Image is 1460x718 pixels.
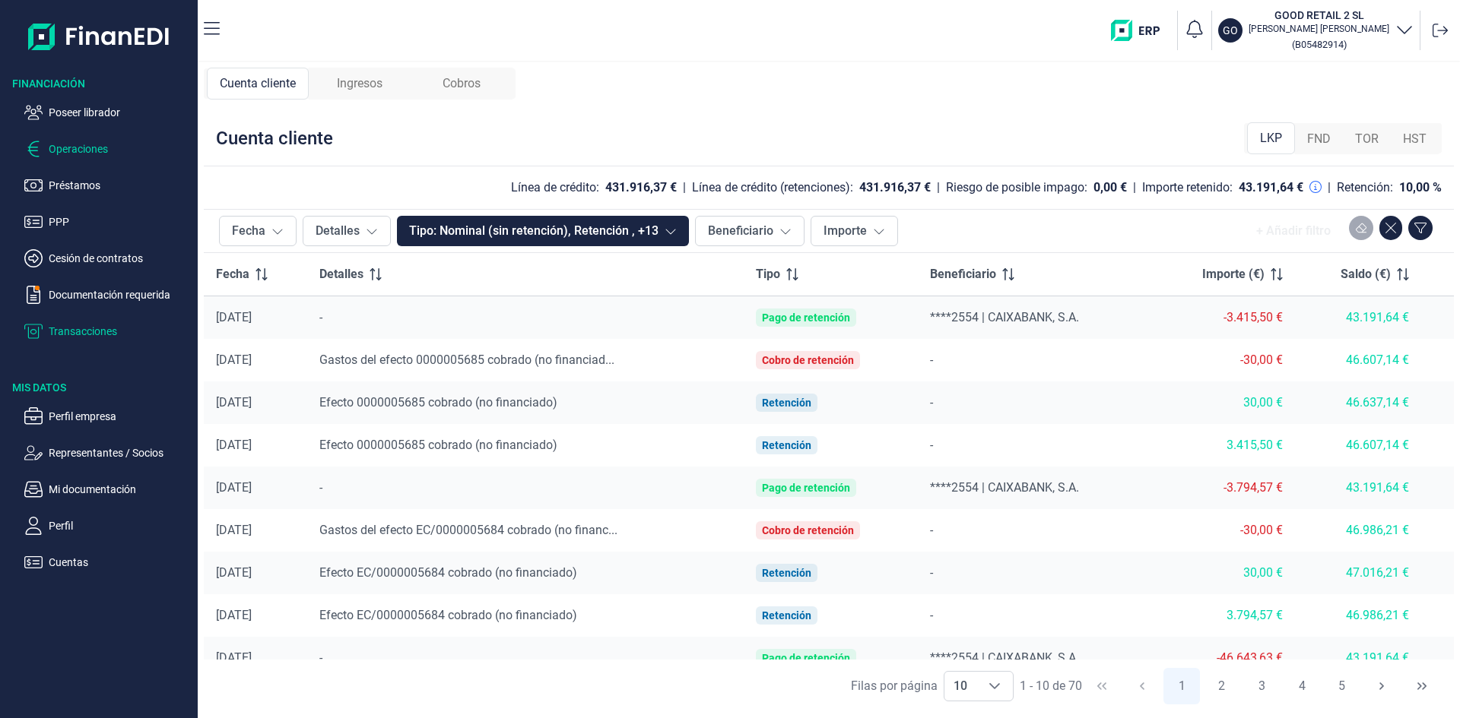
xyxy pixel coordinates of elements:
img: erp [1111,20,1171,41]
button: GOGOOD RETAIL 2 SL[PERSON_NAME] [PERSON_NAME](B05482914) [1218,8,1414,53]
div: 46.986,21 € [1307,523,1408,538]
div: 3.794,57 € [1165,608,1283,623]
div: Pago de retención [762,482,850,494]
button: Importe [811,216,898,246]
div: 47.016,21 € [1307,565,1408,580]
div: LKP [1247,122,1295,154]
span: 1 - 10 de 70 [1020,680,1082,692]
span: Gastos del efecto 0000005685 cobrado (no financiad... [319,353,614,367]
span: FND [1307,130,1331,148]
div: HST [1391,124,1439,154]
div: 3.415,50 € [1165,438,1283,453]
div: | [1328,179,1331,197]
button: Fecha [219,216,297,246]
div: | [683,179,686,197]
span: Cuenta cliente [220,74,296,93]
button: Representantes / Socios [24,444,192,462]
span: Detalles [319,265,363,283]
div: Retención [762,439,811,451]
button: Page 2 [1204,668,1240,704]
div: -30,00 € [1165,353,1283,368]
button: Cuentas [24,553,192,571]
img: Logo de aplicación [28,12,170,61]
div: | [1133,179,1136,197]
span: Gastos del efecto EC/0000005684 cobrado (no financ... [319,523,617,537]
div: Cuenta cliente [207,68,309,100]
p: Documentación requerida [49,286,192,304]
div: 43.191,64 € [1307,480,1408,495]
span: Ingresos [337,74,382,93]
div: Pago de retención [762,652,850,664]
span: HST [1403,130,1427,148]
span: Beneficiario [930,265,996,283]
p: [PERSON_NAME] [PERSON_NAME] [1249,23,1389,35]
button: Perfil empresa [24,407,192,425]
div: | [937,179,940,197]
div: 46.637,14 € [1307,395,1408,410]
div: 46.986,21 € [1307,608,1408,623]
span: ****2554 | CAIXABANK, S.A. [930,480,1079,495]
div: 43.191,64 € [1307,310,1408,325]
p: PPP [49,213,192,231]
div: -3.794,57 € [1165,480,1283,495]
div: 46.607,14 € [1307,353,1408,368]
button: Operaciones [24,140,192,158]
div: [DATE] [216,395,295,410]
div: Retención [762,397,811,409]
button: PPP [24,213,192,231]
span: Efecto EC/0000005684 cobrado (no financiado) [319,565,577,580]
button: Next Page [1363,668,1400,704]
div: Choose [976,672,1013,701]
div: Riesgo de posible impago: [946,180,1087,195]
div: [DATE] [216,480,295,495]
span: Importe (€) [1202,265,1265,283]
button: Page 1 [1163,668,1200,704]
div: Cobros [411,68,513,100]
div: [DATE] [216,650,295,666]
div: Retención: [1337,180,1393,195]
div: 46.607,14 € [1307,438,1408,453]
button: Préstamos [24,176,192,195]
div: [DATE] [216,353,295,368]
button: Mi documentación [24,480,192,498]
span: LKP [1260,129,1282,147]
div: FND [1295,124,1343,154]
button: Detalles [303,216,391,246]
span: - [930,565,933,580]
span: Fecha [216,265,249,283]
p: Representantes / Socios [49,444,192,462]
button: Transacciones [24,322,192,340]
button: Page 4 [1284,668,1320,704]
p: Poseer librador [49,103,192,122]
div: Cobro de retención [762,524,854,536]
p: Perfil empresa [49,407,192,425]
div: Importe retenido: [1142,180,1233,195]
span: ****2554 | CAIXABANK, S.A. [930,650,1079,665]
p: Perfil [49,517,192,535]
div: 10,00 % [1399,180,1442,195]
p: Cuentas [49,553,192,571]
span: - [930,608,933,622]
div: [DATE] [216,523,295,538]
button: Last Page [1404,668,1440,704]
p: GO [1223,23,1238,38]
div: TOR [1343,124,1391,154]
span: Efecto 0000005685 cobrado (no financiado) [319,395,557,410]
p: Operaciones [49,140,192,158]
div: 30,00 € [1165,565,1283,580]
span: - [930,523,933,537]
span: Efecto 0000005685 cobrado (no financiado) [319,438,557,452]
div: Línea de crédito: [511,180,599,195]
div: 30,00 € [1165,395,1283,410]
div: [DATE] [216,438,295,453]
span: - [319,310,322,324]
span: - [930,395,933,410]
span: Tipo [756,265,780,283]
button: Perfil [24,517,192,535]
div: Filas por página [851,677,938,695]
div: [DATE] [216,310,295,325]
button: Page 3 [1243,668,1280,704]
p: Mi documentación [49,480,192,498]
button: First Page [1084,668,1120,704]
div: -46.643,63 € [1165,650,1283,666]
